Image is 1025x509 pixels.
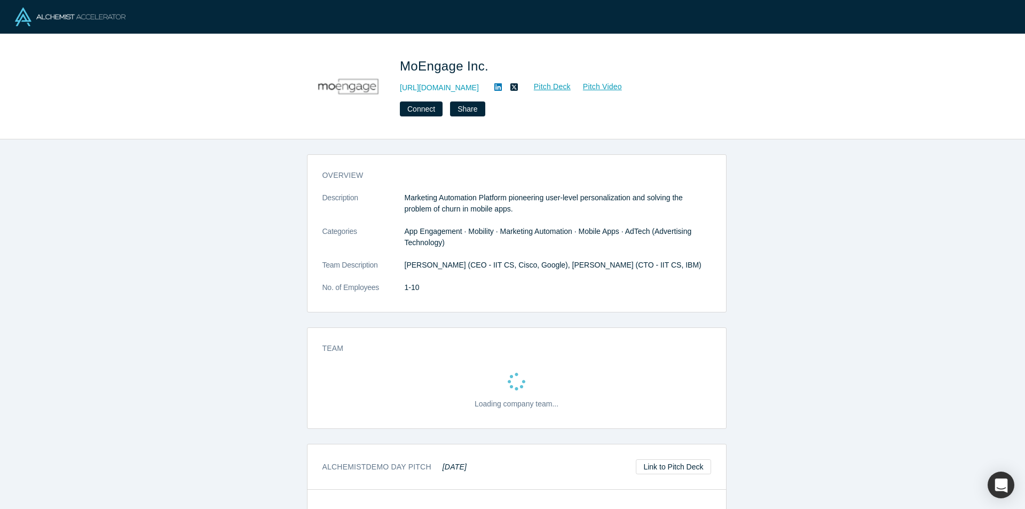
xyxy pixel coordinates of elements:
button: Connect [400,101,443,116]
dt: No. of Employees [322,282,405,304]
a: Pitch Video [571,81,622,93]
dt: Categories [322,226,405,260]
h3: Alchemist Demo Day Pitch [322,461,467,473]
p: [PERSON_NAME] (CEO - IIT CS, Cisco, Google), [PERSON_NAME] (CTO - IIT CS, IBM) [405,260,711,271]
em: [DATE] [443,463,467,471]
img: MoEngage Inc.'s Logo [310,49,385,124]
dt: Team Description [322,260,405,282]
p: Marketing Automation Platform pioneering user-level personalization and solving the problem of ch... [405,192,711,215]
h3: Team [322,343,696,354]
span: App Engagement · Mobility · Marketing Automation · Mobile Apps · AdTech (Advertising Technology) [405,227,692,247]
h3: overview [322,170,696,181]
a: Pitch Deck [522,81,571,93]
a: Link to Pitch Deck [636,459,711,474]
dd: 1-10 [405,282,711,293]
img: Alchemist Logo [15,7,125,26]
button: Share [450,101,485,116]
a: [URL][DOMAIN_NAME] [400,82,479,93]
dt: Description [322,192,405,226]
p: Loading company team... [475,398,558,410]
span: MoEngage Inc. [400,59,492,73]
